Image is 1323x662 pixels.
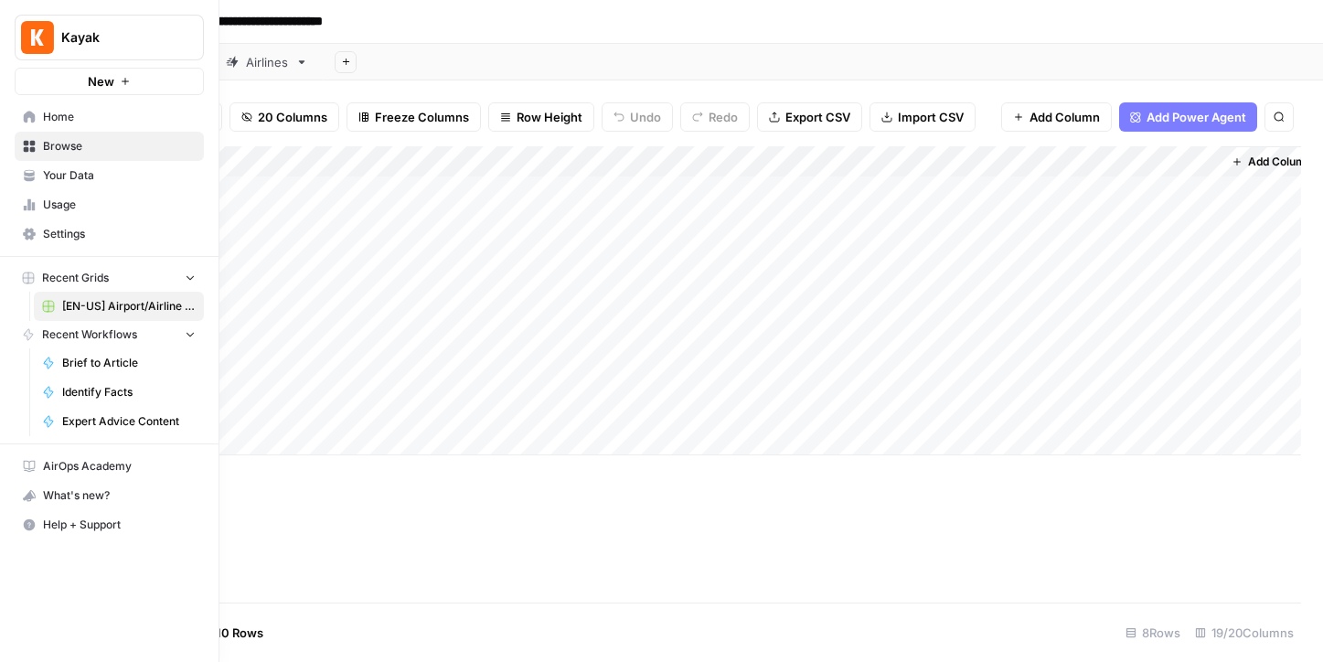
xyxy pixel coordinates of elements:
[488,102,594,132] button: Row Height
[15,264,204,292] button: Recent Grids
[347,102,481,132] button: Freeze Columns
[15,452,204,481] a: AirOps Academy
[210,44,324,80] a: Airlines
[62,355,196,371] span: Brief to Article
[870,102,976,132] button: Import CSV
[34,407,204,436] a: Expert Advice Content
[680,102,750,132] button: Redo
[15,510,204,539] button: Help + Support
[785,108,850,126] span: Export CSV
[15,102,204,132] a: Home
[1030,108,1100,126] span: Add Column
[15,132,204,161] a: Browse
[246,53,288,71] div: Airlines
[62,384,196,400] span: Identify Facts
[43,197,196,213] span: Usage
[258,108,327,126] span: 20 Columns
[42,270,109,286] span: Recent Grids
[630,108,661,126] span: Undo
[43,226,196,242] span: Settings
[34,348,204,378] a: Brief to Article
[15,190,204,219] a: Usage
[1119,102,1257,132] button: Add Power Agent
[15,161,204,190] a: Your Data
[1188,618,1301,647] div: 19/20 Columns
[43,109,196,125] span: Home
[517,108,582,126] span: Row Height
[43,167,196,184] span: Your Data
[757,102,862,132] button: Export CSV
[43,517,196,533] span: Help + Support
[43,138,196,155] span: Browse
[1001,102,1112,132] button: Add Column
[21,21,54,54] img: Kayak Logo
[34,292,204,321] a: [EN-US] Airport/Airline Content Refresh
[15,15,204,60] button: Workspace: Kayak
[34,378,204,407] a: Identify Facts
[15,68,204,95] button: New
[709,108,738,126] span: Redo
[898,108,964,126] span: Import CSV
[1147,108,1246,126] span: Add Power Agent
[15,481,204,510] button: What's new?
[62,413,196,430] span: Expert Advice Content
[1224,150,1319,174] button: Add Column
[1248,154,1312,170] span: Add Column
[15,219,204,249] a: Settings
[43,458,196,475] span: AirOps Academy
[62,298,196,315] span: [EN-US] Airport/Airline Content Refresh
[42,326,137,343] span: Recent Workflows
[190,624,263,642] span: Add 10 Rows
[602,102,673,132] button: Undo
[375,108,469,126] span: Freeze Columns
[61,28,172,47] span: Kayak
[88,72,114,91] span: New
[16,482,203,509] div: What's new?
[229,102,339,132] button: 20 Columns
[15,321,204,348] button: Recent Workflows
[1118,618,1188,647] div: 8 Rows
